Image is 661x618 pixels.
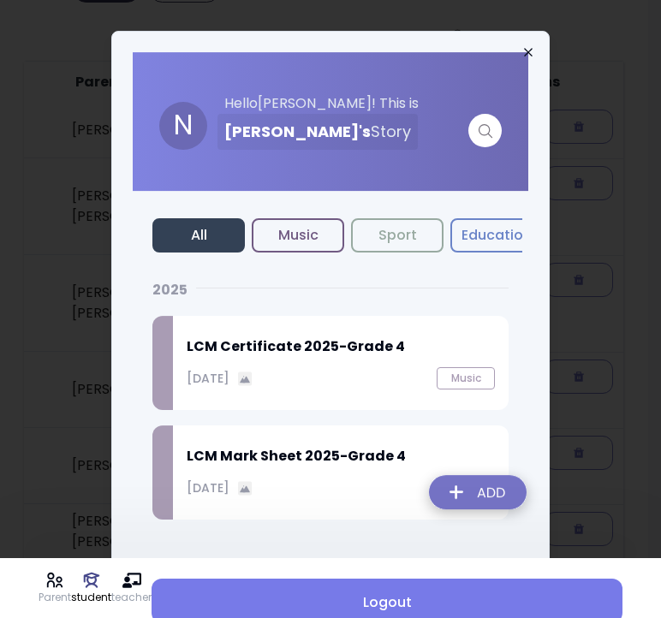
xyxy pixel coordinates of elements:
div: N [159,102,207,150]
p: [DATE] [187,370,229,388]
p: 2025 [152,280,188,300]
img: image [238,371,253,386]
button: Sport [351,218,444,253]
button: All [152,218,245,253]
img: addRecordLogo [415,465,540,526]
span: Story [371,121,411,142]
h3: [PERSON_NAME] 's [224,114,411,150]
a: LCM Certificate 2025-Grade 4[DATE]imageMusic [152,316,509,410]
button: Music [252,218,344,253]
h2: LCM Certificate 2025-Grade 4 [187,336,495,357]
img: image [238,481,253,496]
a: LCM Mark Sheet 2025-Grade 4[DATE]imageMusic [152,425,509,520]
button: Education [450,218,543,253]
p: [DATE] [187,479,229,497]
p: Hello [PERSON_NAME] ! This is [217,93,502,114]
button: Music [437,367,495,389]
h2: LCM Mark Sheet 2025-Grade 4 [187,446,495,466]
